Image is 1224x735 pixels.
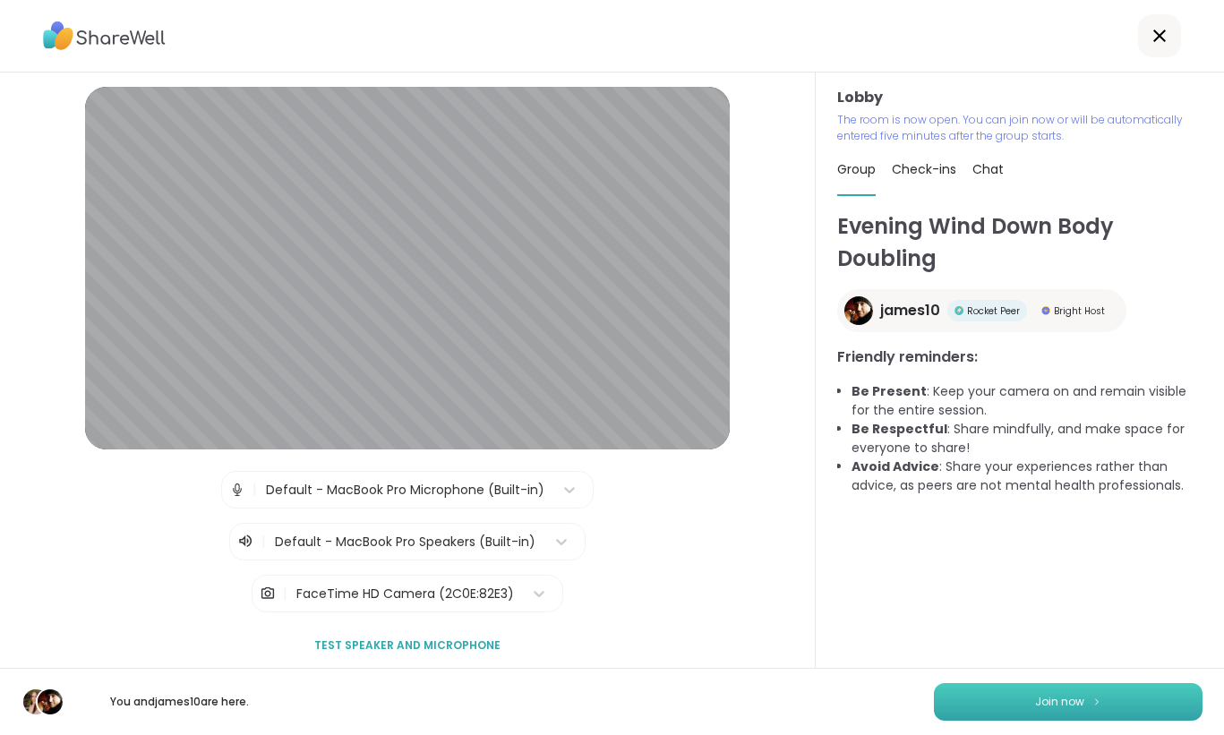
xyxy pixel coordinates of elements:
img: ShareWell Logo [43,15,166,56]
span: | [253,472,257,508]
div: FaceTime HD Camera (2C0E:82E3) [296,585,514,603]
button: Test speaker and microphone [307,627,508,664]
span: james10 [880,300,940,321]
h3: Friendly reminders: [837,346,1203,368]
p: The room is now open. You can join now or will be automatically entered five minutes after the gr... [837,112,1203,144]
span: Rocket Peer [967,304,1020,318]
span: | [283,576,287,611]
span: Test speaker and microphone [314,637,501,654]
b: Be Present [852,382,927,400]
b: Avoid Advice [852,457,939,475]
li: : Keep your camera on and remain visible for the entire session. [852,382,1203,420]
button: Join now [934,683,1203,721]
a: james10james10Rocket PeerRocket PeerBright HostBright Host [837,289,1126,332]
span: Check-ins [892,160,956,178]
img: Rocket Peer [954,306,963,315]
span: Bright Host [1054,304,1105,318]
div: Default - MacBook Pro Microphone (Built-in) [266,481,544,500]
img: james10 [844,296,873,325]
img: ShareWell Logomark [1091,697,1102,706]
img: shelleehance [23,689,48,714]
span: Join now [1035,694,1084,710]
p: You and james10 are here. [79,694,279,710]
img: Microphone [229,472,245,508]
span: Group [837,160,876,178]
h1: Evening Wind Down Body Doubling [837,210,1203,275]
span: Chat [972,160,1004,178]
b: Be Respectful [852,420,947,438]
img: Camera [260,576,276,611]
img: Bright Host [1041,306,1050,315]
h3: Lobby [837,87,1203,108]
li: : Share your experiences rather than advice, as peers are not mental health professionals. [852,457,1203,495]
img: james10 [38,689,63,714]
li: : Share mindfully, and make space for everyone to share! [852,420,1203,457]
span: | [261,531,266,552]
